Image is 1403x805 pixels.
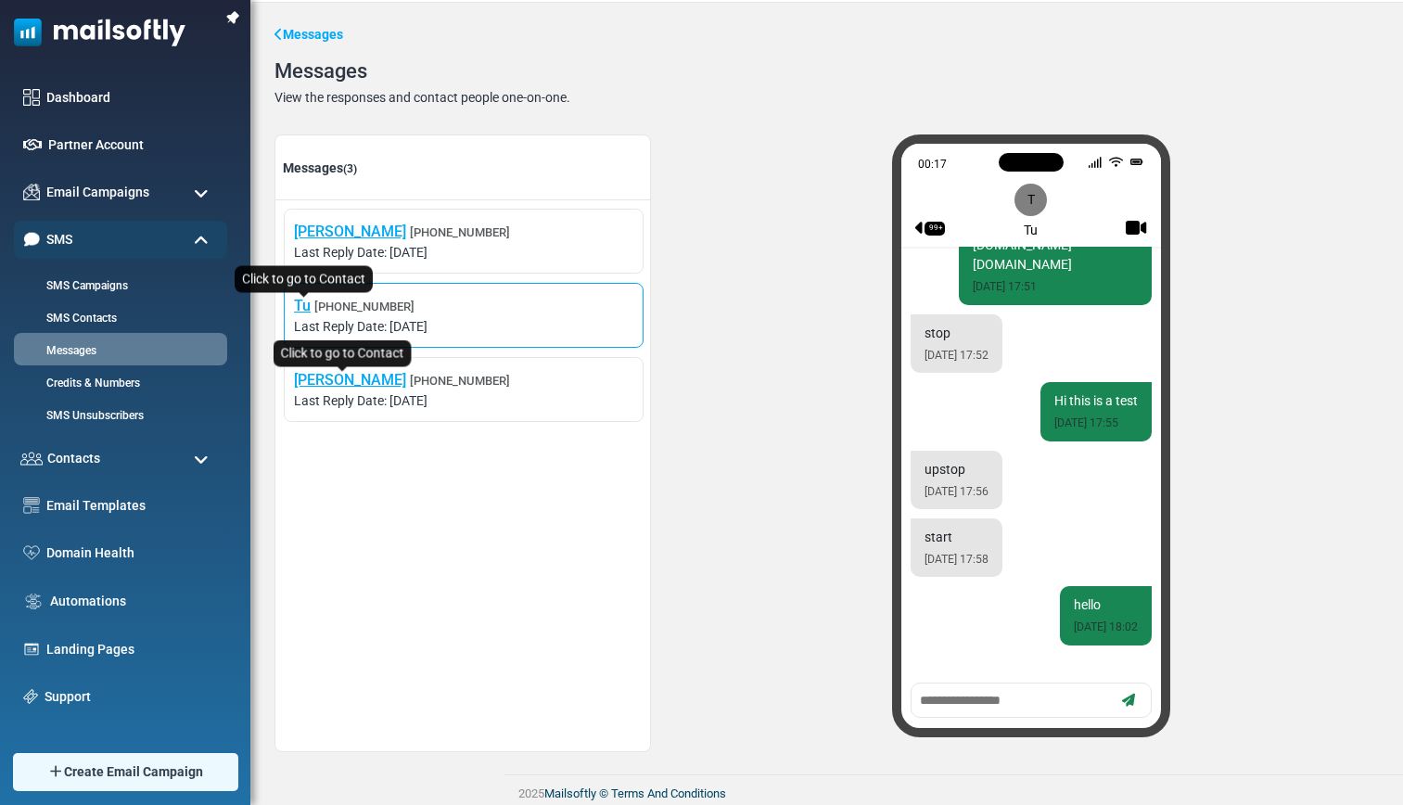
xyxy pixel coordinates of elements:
small: [DATE] 17:51 [973,278,1138,295]
span: Last Reply Date: [DATE] [294,243,633,262]
div: start [911,518,1002,577]
a: Support [45,687,218,707]
img: workflow.svg [23,591,44,612]
a: Domain Health [46,543,218,563]
div: 00:17 [918,156,1080,168]
img: domain-health-icon.svg [23,545,40,560]
small: [DATE] 17:52 [925,347,988,364]
a: Landing Pages [46,640,218,659]
div: stop [911,314,1002,373]
span: [PHONE_NUMBER] [314,300,415,313]
div: View the responses and contact people one-on-one. [274,90,570,105]
span: Messages [283,160,357,175]
span: Email Campaigns [46,183,149,202]
a: SMS Contacts [14,310,223,326]
span: Contacts [47,449,100,468]
div: Click to go to Contact [274,340,412,367]
span: Last Reply Date: [DATE] [294,317,633,337]
small: [DATE] 17:58 [925,551,988,568]
span: SMS [46,230,72,249]
div: Hi Tu , this is our trial sms campaign from [URL][DOMAIN_NAME][DOMAIN_NAME] [959,187,1152,304]
a: Partner Account [48,135,218,155]
a: Terms And Conditions [611,786,726,800]
img: landing_pages.svg [23,641,40,658]
img: sms-icon-active.png [23,231,40,248]
div: Click to go to Contact [235,266,373,293]
a: SMS Unsubscribers [14,407,223,424]
span: translation missing: en.layouts.footer.terms_and_conditions [611,786,726,800]
span: [PHONE_NUMBER] [410,374,510,388]
a: Credits & Numbers [14,375,223,391]
small: [DATE] 17:55 [1054,415,1138,431]
span: Last Reply Date: [DATE] [294,391,633,411]
a: Tu [294,297,311,314]
a: Automations [50,592,218,611]
a: Messages [274,25,343,45]
a: Messages [14,342,223,359]
span: Create Email Campaign [64,762,203,782]
div: Hi this is a test [1040,382,1152,441]
a: [PERSON_NAME] [294,223,406,240]
small: [DATE] 17:56 [925,483,988,500]
span: (3) [343,162,357,175]
a: SMS Campaigns [14,277,223,294]
a: Mailsoftly © [544,786,608,800]
img: contacts-icon.svg [20,452,43,465]
a: Email Templates [46,496,218,516]
div: upstop [911,451,1002,509]
small: [DATE] 18:02 [1074,619,1138,635]
img: campaigns-icon.png [23,184,40,200]
span: [PHONE_NUMBER] [410,225,510,239]
a: Dashboard [46,88,218,108]
a: [PERSON_NAME] [294,371,406,389]
img: dashboard-icon.svg [23,89,40,106]
div: hello [1060,586,1152,645]
div: Messages [274,59,570,83]
img: email-templates-icon.svg [23,497,40,514]
img: support-icon.svg [23,689,38,704]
